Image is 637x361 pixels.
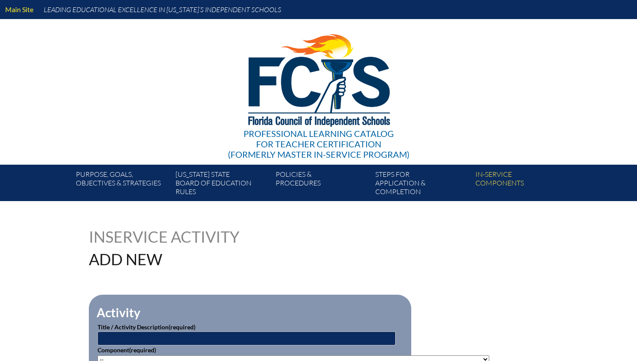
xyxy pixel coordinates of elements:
[72,168,172,201] a: Purpose, goals,objectives & strategies
[272,168,372,201] a: Policies &Procedures
[97,346,156,354] label: Component
[372,168,471,201] a: Steps forapplication & completion
[129,346,156,354] span: (required)
[97,323,195,331] label: Title / Activity Description
[224,17,413,161] a: Professional Learning Catalog for Teacher Certification(formerly Master In-service Program)
[89,229,263,244] h1: Inservice Activity
[2,3,37,15] a: Main Site
[472,168,572,201] a: In-servicecomponents
[172,168,272,201] a: [US_STATE] StateBoard of Education rules
[256,139,381,149] span: for Teacher Certification
[89,251,374,267] h1: Add New
[96,305,141,320] legend: Activity
[229,19,408,137] img: FCISlogo221.eps
[169,323,195,331] span: (required)
[228,128,409,159] div: Professional Learning Catalog (formerly Master In-service Program)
